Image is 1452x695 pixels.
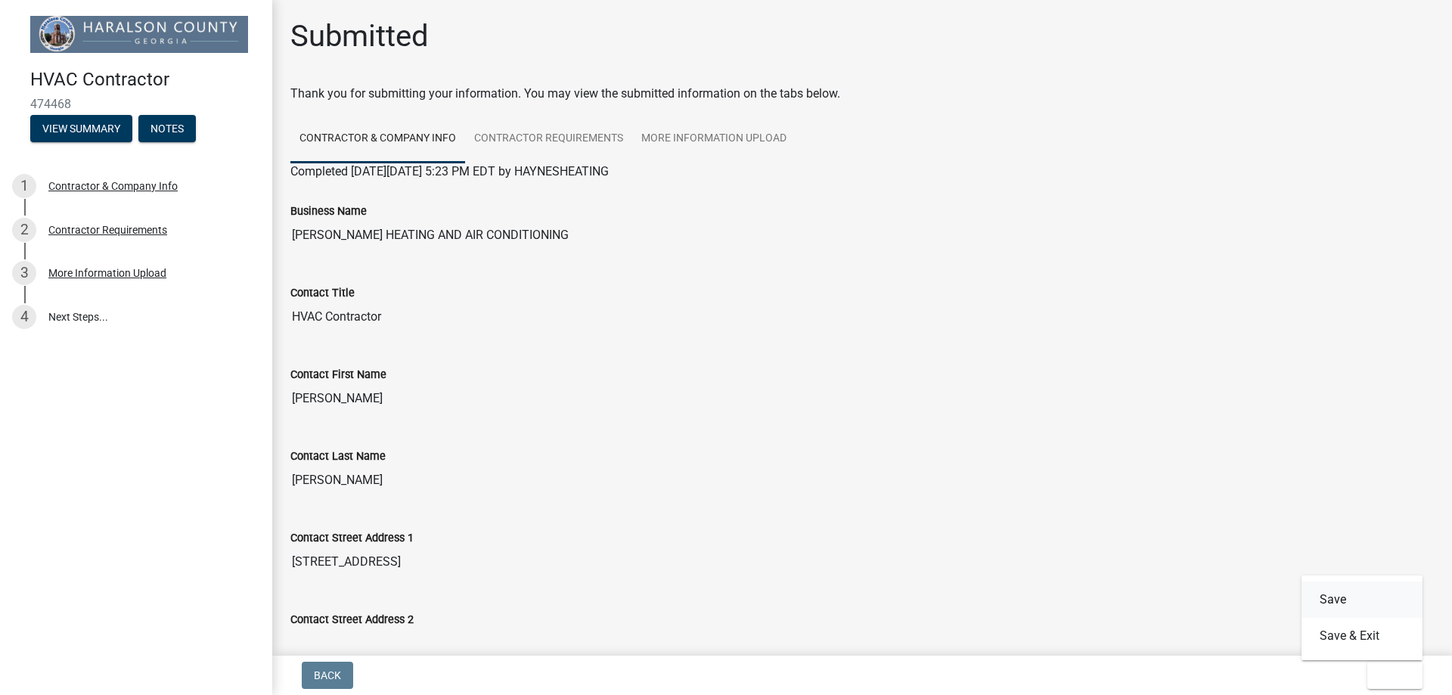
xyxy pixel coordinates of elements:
[1367,662,1423,689] button: Exit
[30,16,248,53] img: Haralson County, Georgia
[465,115,632,163] a: Contractor Requirements
[48,268,166,278] div: More Information Upload
[12,261,36,285] div: 3
[138,115,196,142] button: Notes
[12,305,36,329] div: 4
[290,370,386,380] label: Contact First Name
[12,174,36,198] div: 1
[290,533,414,544] label: Contact Street Address 1
[302,662,353,689] button: Back
[48,225,167,235] div: Contractor Requirements
[1302,618,1423,654] button: Save & Exit
[30,69,260,91] h4: HVAC Contractor
[1379,669,1401,681] span: Exit
[290,115,465,163] a: Contractor & Company Info
[138,123,196,135] wm-modal-confirm: Notes
[290,615,414,625] label: Contact Street Address 2
[30,123,132,135] wm-modal-confirm: Summary
[632,115,796,163] a: More Information Upload
[290,164,609,178] span: Completed [DATE][DATE] 5:23 PM EDT by HAYNESHEATING
[12,218,36,242] div: 2
[48,181,178,191] div: Contractor & Company Info
[290,206,367,217] label: Business Name
[30,115,132,142] button: View Summary
[1302,576,1423,660] div: Exit
[290,288,355,299] label: Contact Title
[290,85,1434,103] div: Thank you for submitting your information. You may view the submitted information on the tabs below.
[1302,582,1423,618] button: Save
[290,451,386,462] label: Contact Last Name
[290,18,429,54] h1: Submitted
[314,669,341,681] span: Back
[30,97,242,111] span: 474468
